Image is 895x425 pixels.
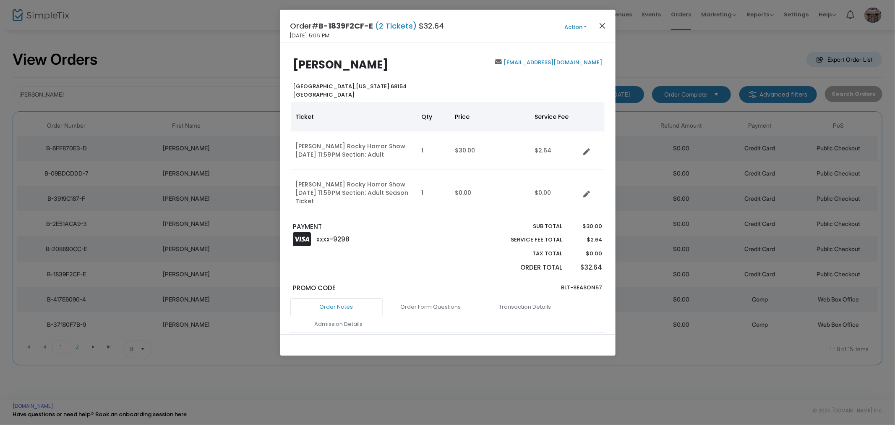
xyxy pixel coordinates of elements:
[491,263,563,273] p: Order Total
[293,283,444,293] p: Promo Code
[293,57,389,72] b: [PERSON_NAME]
[290,20,444,31] h4: Order# $32.64
[530,102,580,131] th: Service Fee
[293,82,356,90] span: [GEOGRAPHIC_DATA],
[292,315,385,333] a: Admission Details
[290,298,383,316] a: Order Notes
[373,21,419,31] span: (2 Tickets)
[571,263,602,273] p: $32.64
[491,236,563,244] p: Service Fee Total
[571,249,602,258] p: $0.00
[530,131,580,170] td: $2.64
[571,236,602,244] p: $2.64
[530,170,580,216] td: $0.00
[330,235,350,244] span: -9298
[450,102,530,131] th: Price
[417,170,450,216] td: 1
[450,170,530,216] td: $0.00
[479,298,571,316] a: Transaction Details
[291,131,417,170] td: [PERSON_NAME] Rocky Horror Show [DATE] 11:59 PM Section: Adult
[448,283,606,299] div: BLT-SEASON57
[319,21,373,31] span: B-1839F2CF-E
[317,236,330,243] span: XXXX
[291,102,417,131] th: Ticket
[290,31,330,40] span: [DATE] 5:06 PM
[291,102,605,216] div: Data table
[502,58,602,66] a: [EMAIL_ADDRESS][DOMAIN_NAME]
[551,23,601,32] button: Action
[571,222,602,231] p: $30.00
[491,222,563,231] p: Sub total
[291,170,417,216] td: [PERSON_NAME] Rocky Horror Show [DATE] 11:59 PM Section: Adult Season Ticket
[293,222,444,232] p: PAYMENT
[293,82,407,99] b: [US_STATE] 68154 [GEOGRAPHIC_DATA]
[385,298,477,316] a: Order Form Questions
[417,131,450,170] td: 1
[491,249,563,258] p: Tax Total
[450,131,530,170] td: $30.00
[597,20,608,31] button: Close
[417,102,450,131] th: Qty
